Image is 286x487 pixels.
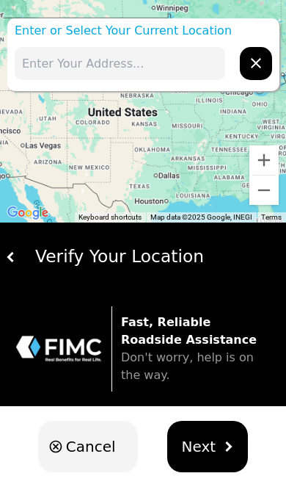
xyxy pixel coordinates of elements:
[223,441,233,452] img: chevron
[249,145,279,175] button: Zoom in
[16,244,280,270] div: Verify Your Location
[6,252,16,262] img: white carat left
[167,421,249,472] button: Nextchevron forward outline
[121,350,254,382] span: Don't worry, help is on the way.
[249,176,279,205] button: Zoom out
[38,421,138,472] button: Cancel
[261,213,282,221] a: Terms
[4,203,52,223] img: Google
[182,436,216,458] span: Next
[7,22,279,40] p: Enter or Select Your Current Location
[240,47,272,80] button: chevron forward outline
[4,203,52,223] a: Open this area in Google Maps (opens a new window)
[66,436,116,458] span: Cancel
[150,213,252,221] span: Map data ©2025 Google, INEGI
[15,334,103,362] img: trx now logo
[78,212,142,223] button: Keyboard shortcuts
[15,47,225,80] input: Enter Your Address...
[121,315,257,347] strong: Fast, Reliable Roadside Assistance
